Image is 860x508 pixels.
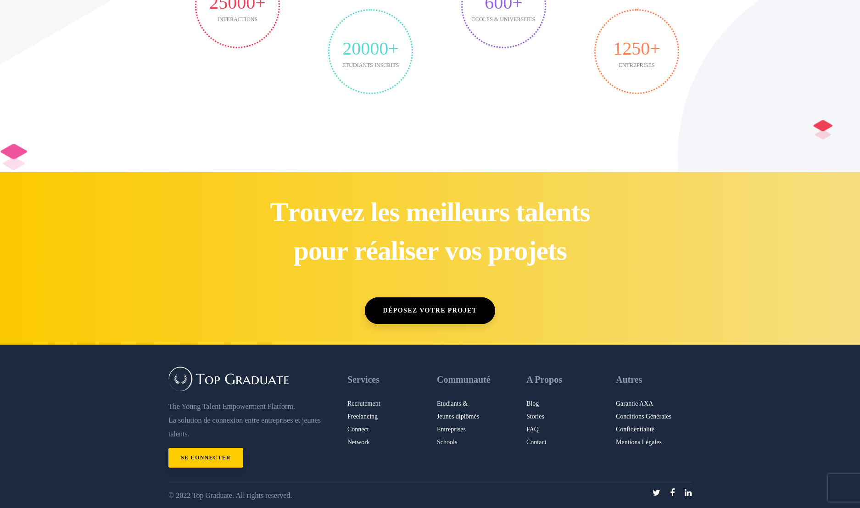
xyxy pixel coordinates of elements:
span: i [440,193,447,231]
span: e [428,193,440,231]
span: l [391,231,398,270]
span: l [370,193,377,231]
iframe: Chat Widget [814,464,860,508]
span: Communauté [437,373,491,386]
span: Déposez votre projet [383,305,477,317]
span: t [548,231,557,270]
span: r [354,231,366,270]
span: a [378,231,391,270]
span: p [293,231,308,270]
a: Garantie AXA [616,397,692,410]
li: 2 [342,39,352,58]
span: ETUDIANTS INSCRITS [342,62,399,68]
a: Connect [347,423,423,436]
a: Freelancing [347,410,423,423]
span: + [342,39,399,58]
span: ENTREPRISES [619,62,654,68]
span: o [514,231,528,270]
span: s [499,193,509,231]
span: é [366,231,377,270]
a: Schools [437,436,513,449]
span: INTERACTIONS [217,16,257,22]
span: a [525,193,538,231]
span: m [406,193,428,231]
a: Network [347,436,423,449]
p: The Young Talent Empowerment Platform. La solution de connexion entre entreprises et jeunes talents. [168,400,334,441]
span: v [445,231,458,270]
li: 2 [622,39,631,58]
span: e [536,231,547,270]
span: o [308,231,322,270]
span: o [300,193,313,231]
span: i [398,231,405,270]
span: l [447,193,454,231]
span: Autres [616,373,642,386]
span: T [270,193,288,231]
a: Confidentialité [616,423,692,436]
span: s [580,193,590,231]
li: 0 [379,39,388,58]
span: r [487,193,499,231]
span: u [473,193,487,231]
span: r [503,231,514,270]
span: e [545,193,556,231]
span: Services [347,373,380,386]
span: e [461,193,473,231]
a: FAQ [526,423,602,436]
span: + [613,39,660,58]
span: l [537,193,544,231]
span: p [488,231,503,270]
span: s [471,231,481,270]
span: t [516,193,525,231]
span: s [556,231,566,270]
li: 0 [370,39,379,58]
span: v [328,193,341,231]
a: Blog [526,397,602,410]
a: Contact [526,436,602,449]
span: o [458,231,471,270]
a: Etudiants &Jeunes diplômés [437,397,513,423]
span: A Propos [526,373,562,386]
span: e [415,231,427,270]
a: Stories [526,410,602,423]
a: Mentions Légales [616,436,692,449]
a: Recrutement [347,397,423,410]
span: r [336,231,348,270]
li: 5 [631,39,641,58]
li: 0 [361,39,370,58]
span: ECOLES & UNIVERSITES [472,16,535,22]
li: 1 [613,39,622,58]
a: Se Connecter [168,448,243,468]
span: e [378,193,389,231]
span: t [571,193,580,231]
span: s [389,193,399,231]
a: Entreprises [437,423,513,436]
span: u [321,231,336,270]
li: 0 [641,39,650,58]
span: s [405,231,415,270]
span: u [313,193,328,231]
li: 0 [352,39,361,58]
span: e [341,193,352,231]
span: r [288,193,299,231]
span: j [527,231,536,270]
span: z [352,193,364,231]
div: Widget de chat [814,464,860,508]
span: l [454,193,461,231]
p: © 2022 Top Graduate. All rights reserved. [168,489,423,502]
a: Déposez votre projet [365,297,496,324]
span: n [556,193,571,231]
span: r [427,231,438,270]
a: Conditions Générales [616,410,692,423]
span: Se Connecter [181,452,231,463]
